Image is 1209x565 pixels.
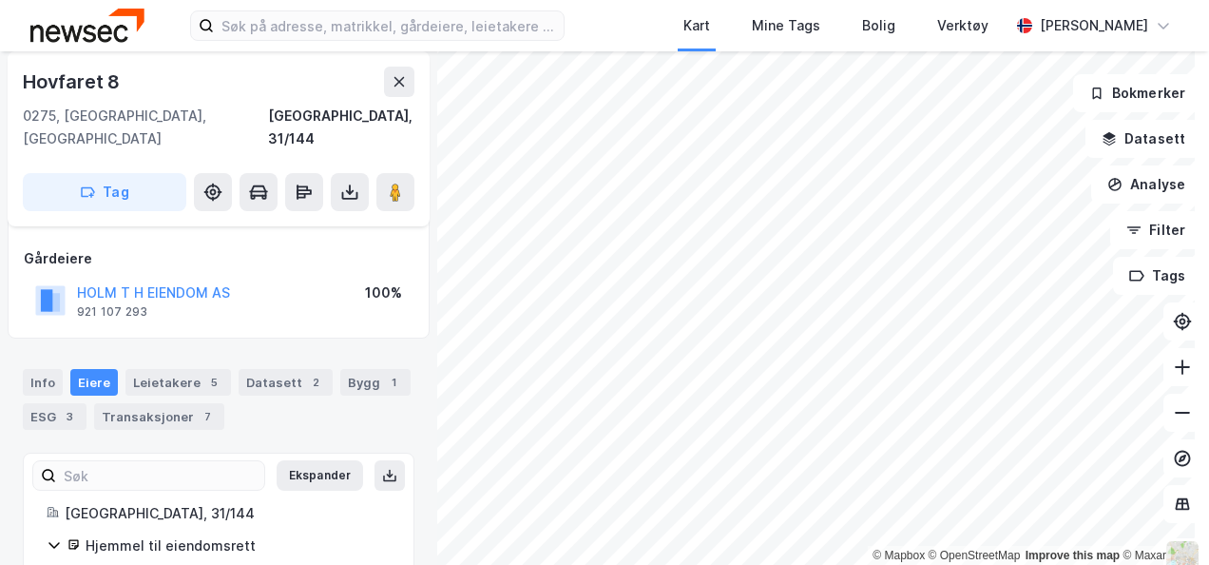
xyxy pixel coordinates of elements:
div: 0275, [GEOGRAPHIC_DATA], [GEOGRAPHIC_DATA] [23,105,268,150]
div: Mine Tags [752,14,820,37]
button: Tag [23,173,186,211]
iframe: Chat Widget [1114,474,1209,565]
img: newsec-logo.f6e21ccffca1b3a03d2d.png [30,9,144,42]
div: Gårdeiere [24,247,413,270]
a: OpenStreetMap [929,549,1021,562]
div: 100% [365,282,402,304]
button: Bokmerker [1073,74,1201,112]
div: Bolig [862,14,895,37]
div: Datasett [239,369,333,396]
div: Kart [683,14,710,37]
button: Tags [1113,257,1201,295]
button: Analyse [1091,166,1201,204]
div: Verktøy [937,14,988,37]
input: Søk på adresse, matrikkel, gårdeiere, leietakere eller personer [214,11,564,40]
a: Mapbox [873,549,925,562]
div: 2 [306,373,325,392]
div: Hovfaret 8 [23,67,124,97]
div: [GEOGRAPHIC_DATA], 31/144 [268,105,414,150]
div: 921 107 293 [77,304,147,320]
div: Transaksjoner [94,403,224,430]
input: Søk [56,461,264,490]
button: Datasett [1085,120,1201,158]
div: 7 [198,407,217,426]
div: [PERSON_NAME] [1040,14,1148,37]
div: Hjemmel til eiendomsrett [86,535,391,557]
button: Ekspander [277,460,363,491]
div: Eiere [70,369,118,396]
div: 5 [204,373,223,392]
div: Bygg [340,369,411,396]
div: 1 [384,373,403,392]
a: Improve this map [1026,549,1120,562]
div: [GEOGRAPHIC_DATA], 31/144 [65,502,391,525]
div: Info [23,369,63,396]
div: 3 [60,407,79,426]
div: Kontrollprogram for chat [1114,474,1209,565]
div: Leietakere [125,369,231,396]
button: Filter [1110,211,1201,249]
div: ESG [23,403,86,430]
